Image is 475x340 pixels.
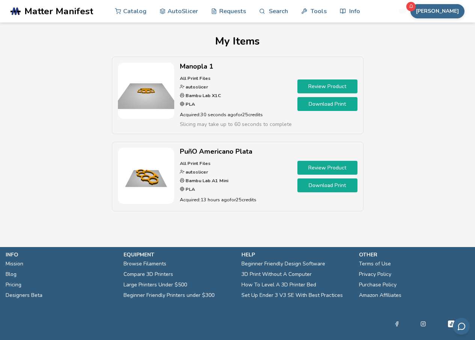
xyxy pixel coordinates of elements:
a: Privacy Policy [359,269,391,280]
a: 3D Print Without A Computer [241,269,312,280]
a: Instagram [421,319,426,328]
button: [PERSON_NAME] [410,4,464,18]
strong: PLA [184,101,195,107]
h2: Manopla 1 [180,63,292,70]
a: Designers Beta [6,290,42,301]
img: Manopla 1 [118,63,174,119]
a: Compare 3D Printers [124,269,173,280]
p: other [359,251,469,259]
a: Review Product [297,79,357,93]
a: Tiktok [447,319,456,328]
strong: autoslicer [184,169,208,175]
a: Beginner Friendly Design Software [241,259,325,269]
a: Download Print [297,178,357,192]
a: Mission [6,259,23,269]
a: Purchase Policy [359,280,397,290]
img: PuñO Americano Plata [118,148,174,204]
p: help [241,251,352,259]
a: Blog [6,269,17,280]
h1: My Items [11,35,464,47]
span: Slicing may take up to 60 seconds to complete [180,121,292,128]
strong: All Print Files [180,75,211,81]
h2: PuñO Americano Plata [180,148,292,156]
p: Acquired: 13 hours ago for 25 credits [180,196,292,204]
strong: Bambu Lab A1 Mini [184,177,228,184]
span: Matter Manifest [24,6,93,16]
p: Acquired: 30 seconds ago for 25 credits [180,111,292,118]
a: Beginner Friendly Printers under $300 [124,290,214,301]
a: Set Up Ender 3 V3 SE With Best Practices [241,290,343,301]
button: Send feedback via email [453,318,470,335]
strong: Bambu Lab X1C [184,92,221,99]
a: Pricing [6,280,21,290]
a: Review Product [297,161,357,175]
strong: PLA [184,186,195,192]
a: Large Printers Under $500 [124,280,187,290]
strong: All Print Files [180,160,211,166]
a: Facebook [394,319,400,328]
a: How To Level A 3D Printer Bed [241,280,316,290]
a: Terms of Use [359,259,391,269]
strong: autoslicer [184,84,208,90]
a: Download Print [297,97,357,111]
a: Amazon Affiliates [359,290,401,301]
p: equipment [124,251,234,259]
a: Browse Filaments [124,259,166,269]
p: info [6,251,116,259]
